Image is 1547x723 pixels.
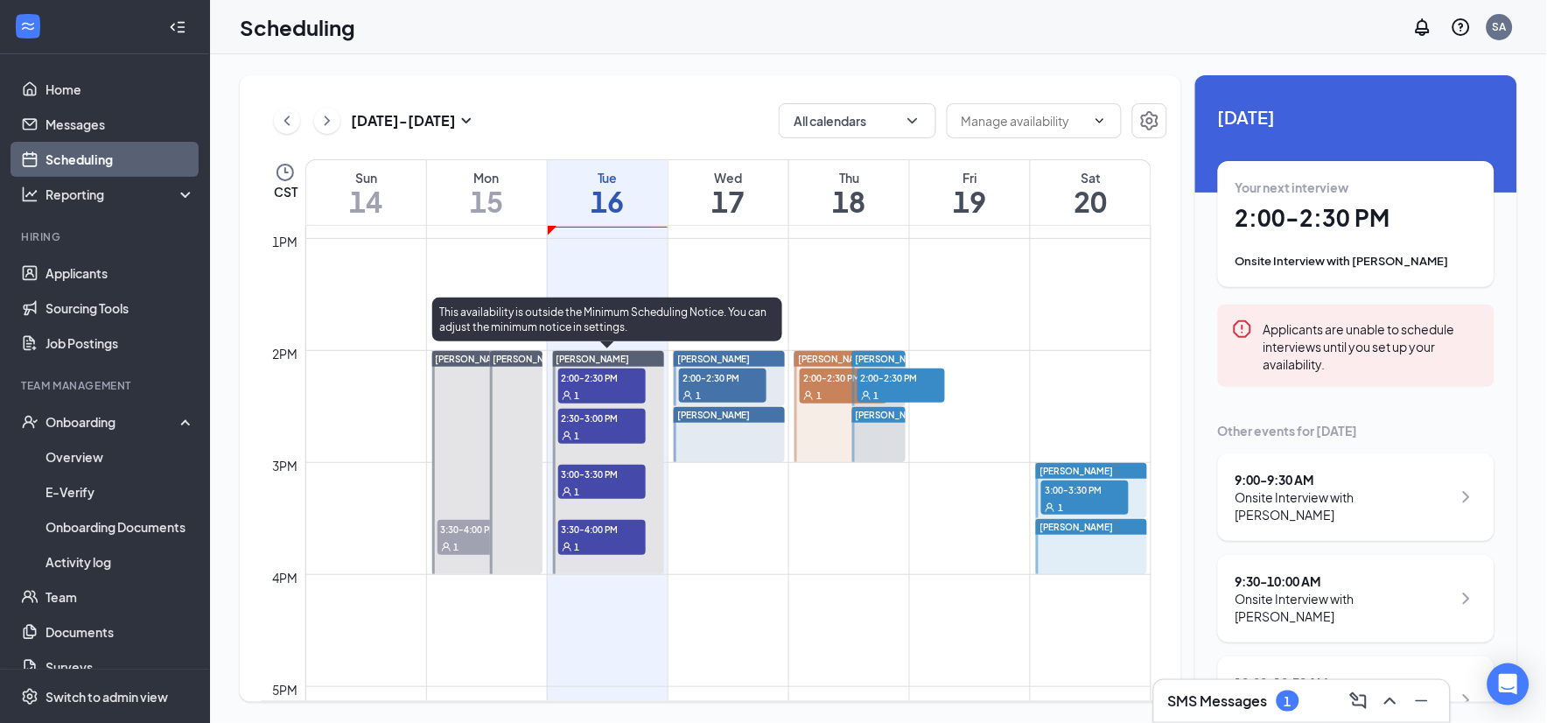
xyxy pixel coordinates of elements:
[493,354,567,364] span: [PERSON_NAME]
[1039,522,1113,532] span: [PERSON_NAME]
[1031,186,1151,216] h1: 20
[45,142,195,177] a: Scheduling
[45,579,195,614] a: Team
[1031,160,1151,225] a: September 20, 2025
[427,186,547,216] h1: 15
[21,413,38,431] svg: UserCheck
[558,520,646,537] span: 3:30-4:00 PM
[789,169,909,186] div: Thu
[1263,319,1480,373] div: Applicants are unable to schedule interviews until you set up your availability.
[275,162,296,183] svg: Clock
[910,169,1030,186] div: Fri
[274,108,300,134] button: ChevronLeft
[318,110,336,131] svg: ChevronRight
[19,18,37,35] svg: WorkstreamLogo
[351,111,456,130] h3: [DATE] - [DATE]
[240,12,355,42] h1: Scheduling
[45,544,195,579] a: Activity log
[1235,179,1477,196] div: Your next interview
[45,688,168,705] div: Switch to admin view
[441,542,451,552] svg: User
[21,186,38,203] svg: Analysis
[427,169,547,186] div: Mon
[306,169,426,186] div: Sun
[562,487,572,497] svg: User
[1218,422,1494,439] div: Other events for [DATE]
[1380,691,1401,712] svg: ChevronUp
[269,232,302,251] div: 1pm
[1031,169,1151,186] div: Sat
[21,229,192,244] div: Hiring
[904,112,921,130] svg: ChevronDown
[1284,694,1291,709] div: 1
[575,486,580,498] span: 1
[314,108,340,134] button: ChevronRight
[45,474,195,509] a: E-Verify
[816,390,822,402] span: 1
[274,183,297,200] span: CST
[1456,487,1477,508] svg: ChevronRight
[789,186,909,216] h1: 18
[436,354,509,364] span: [PERSON_NAME]
[1132,103,1167,138] button: Settings
[269,456,302,475] div: 3pm
[1168,691,1268,711] h3: SMS Messages
[45,439,195,474] a: Overview
[800,369,887,386] span: 2:00-2:30 PM
[1411,691,1432,712] svg: Minimize
[1139,110,1160,131] svg: Settings
[575,430,580,442] span: 1
[679,369,766,386] span: 2:00-2:30 PM
[562,431,572,441] svg: User
[45,326,195,361] a: Job Postings
[1039,466,1113,476] span: [PERSON_NAME]
[548,160,668,225] a: September 16, 2025
[874,390,879,402] span: 1
[856,354,929,364] span: [PERSON_NAME]
[45,72,195,107] a: Home
[169,18,186,36] svg: Collapse
[45,614,195,649] a: Documents
[798,354,871,364] span: [PERSON_NAME]
[558,369,646,386] span: 2:00-2:30 PM
[558,409,646,426] span: 2:30-3:00 PM
[910,186,1030,216] h1: 19
[21,688,38,705] svg: Settings
[269,344,302,363] div: 2pm
[1408,687,1436,715] button: Minimize
[269,680,302,699] div: 5pm
[562,542,572,552] svg: User
[1456,588,1477,609] svg: ChevronRight
[427,160,547,225] a: September 15, 2025
[1451,17,1472,38] svg: QuestionInfo
[454,541,459,553] span: 1
[1412,17,1433,38] svg: Notifications
[269,568,302,587] div: 4pm
[306,160,426,225] a: September 14, 2025
[548,169,668,186] div: Tue
[910,160,1030,225] a: September 19, 2025
[677,410,751,420] span: [PERSON_NAME]
[278,110,296,131] svg: ChevronLeft
[432,298,782,341] div: This availability is outside the Minimum Scheduling Notice. You can adjust the minimum notice in ...
[437,520,525,537] span: 3:30-4:00 PM
[1493,19,1507,34] div: SA
[1348,691,1369,712] svg: ComposeMessage
[45,291,195,326] a: Sourcing Tools
[1376,687,1404,715] button: ChevronUp
[1058,502,1063,514] span: 1
[45,186,196,203] div: Reporting
[1093,114,1107,128] svg: ChevronDown
[1235,674,1452,691] div: 10:00 - 10:30 AM
[1235,572,1452,590] div: 9:30 - 10:00 AM
[1218,103,1494,130] span: [DATE]
[1235,590,1452,625] div: Onsite Interview with [PERSON_NAME]
[668,186,788,216] h1: 17
[45,649,195,684] a: Surveys
[856,410,929,420] span: [PERSON_NAME]
[1045,502,1055,513] svg: User
[45,413,180,431] div: Onboarding
[1232,319,1253,340] svg: Error
[456,110,477,131] svg: SmallChevronDown
[45,256,195,291] a: Applicants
